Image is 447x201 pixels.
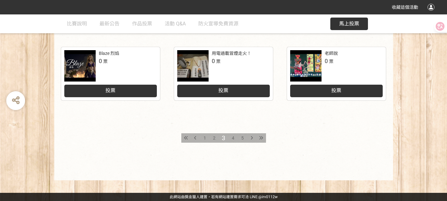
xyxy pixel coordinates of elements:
[392,5,418,10] span: 收藏這個活動
[99,58,102,64] span: 0
[339,21,359,27] span: 馬上投票
[132,14,152,33] a: 作品投票
[212,58,215,64] span: 0
[198,21,238,27] span: 防火宣導免費資源
[198,14,238,33] a: 防火宣導免費資源
[325,58,328,64] span: 0
[61,47,160,100] a: Blaze 烈焰0票投票
[204,135,206,140] span: 1
[174,47,273,100] a: 用電過載冒煙走火！0票投票
[67,21,87,27] span: 比賽說明
[170,195,241,199] a: 此網站由獎金獵人建置，若有網站建置需求
[165,14,186,33] a: 活動 Q&A
[241,135,244,140] span: 5
[103,59,108,64] span: 票
[218,87,228,93] span: 投票
[232,135,234,140] span: 4
[258,195,278,199] a: @irv0112w
[325,50,338,57] div: 老師說
[330,18,368,30] button: 馬上投票
[170,195,278,199] span: 可洽 LINE:
[165,21,186,27] span: 活動 Q&A
[213,135,216,140] span: 2
[331,87,341,93] span: 投票
[212,50,251,57] div: 用電過載冒煙走火！
[329,59,333,64] span: 票
[216,59,221,64] span: 票
[222,134,225,142] span: 3
[99,21,120,27] span: 最新公告
[99,50,119,57] div: Blaze 烈焰
[132,21,152,27] span: 作品投票
[105,87,115,93] span: 投票
[99,14,120,33] a: 最新公告
[287,47,386,100] a: 老師說0票投票
[67,14,87,33] a: 比賽說明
